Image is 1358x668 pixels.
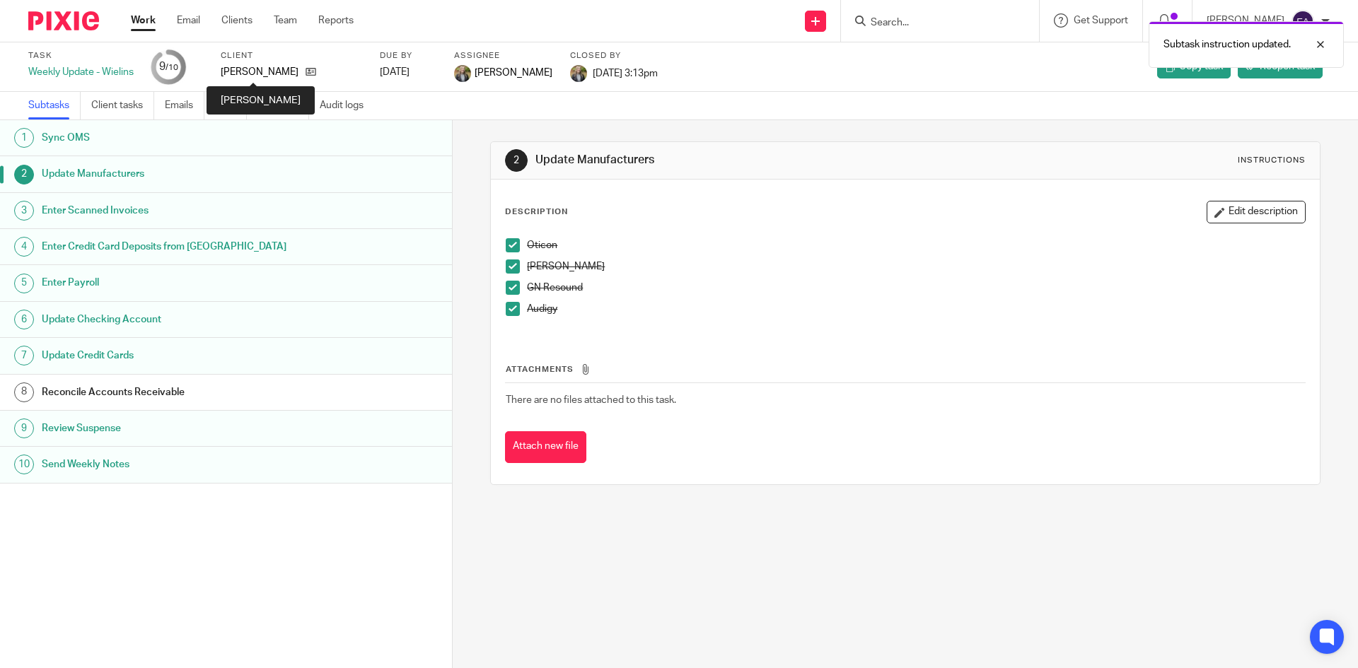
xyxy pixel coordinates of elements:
div: Instructions [1238,155,1306,166]
div: 10 [14,455,34,474]
img: image.jpg [454,65,471,82]
label: Task [28,50,134,61]
p: GN Resound [527,281,1304,295]
h1: Update Manufacturers [535,153,936,168]
label: Closed by [570,50,658,61]
a: Subtasks [28,92,81,119]
h1: Sync OMS [42,127,306,148]
div: 5 [14,274,34,293]
p: Oticon [527,238,1304,252]
a: Work [131,13,156,28]
div: 9 [14,418,34,438]
a: Client tasks [91,92,154,119]
p: [PERSON_NAME] [527,259,1304,274]
h1: Update Checking Account [42,309,306,330]
div: 7 [14,346,34,365]
h1: Enter Scanned Invoices [42,200,306,221]
div: 6 [14,310,34,329]
span: [DATE] 3:13pm [593,68,658,78]
div: 2 [14,165,34,184]
div: 8 [14,382,34,402]
a: Audit logs [320,92,374,119]
small: /10 [166,64,178,71]
a: Emails [165,92,204,119]
button: Edit description [1207,201,1306,223]
div: 3 [14,201,34,221]
div: 4 [14,237,34,257]
div: 9 [159,59,178,75]
span: [PERSON_NAME] [475,66,552,80]
h1: Enter Payroll [42,272,306,293]
h1: Send Weekly Notes [42,454,306,475]
label: Client [221,50,362,61]
img: Pixie [28,11,99,30]
span: Attachments [506,365,574,373]
p: Description [505,206,568,218]
h1: Enter Credit Card Deposits from [GEOGRAPHIC_DATA] [42,236,306,257]
div: 2 [505,149,528,172]
h1: Review Suspense [42,418,306,439]
label: Due by [380,50,436,61]
p: Subtask instruction updated. [1163,37,1291,52]
div: [DATE] [380,65,436,79]
p: [PERSON_NAME] [221,65,298,79]
a: Email [177,13,200,28]
a: Clients [221,13,253,28]
button: Attach new file [505,431,586,463]
a: Notes (0) [257,92,309,119]
a: Reports [318,13,354,28]
div: 1 [14,128,34,148]
p: Audigy [527,302,1304,316]
h1: Update Credit Cards [42,345,306,366]
img: svg%3E [1292,10,1314,33]
label: Assignee [454,50,552,61]
h1: Update Manufacturers [42,163,306,184]
a: Files [215,92,247,119]
span: There are no files attached to this task. [506,395,676,405]
a: Team [274,13,297,28]
h1: Reconcile Accounts Receivable [42,382,306,403]
img: image.jpg [570,65,587,82]
div: Weekly Update - Wielins [28,65,134,79]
